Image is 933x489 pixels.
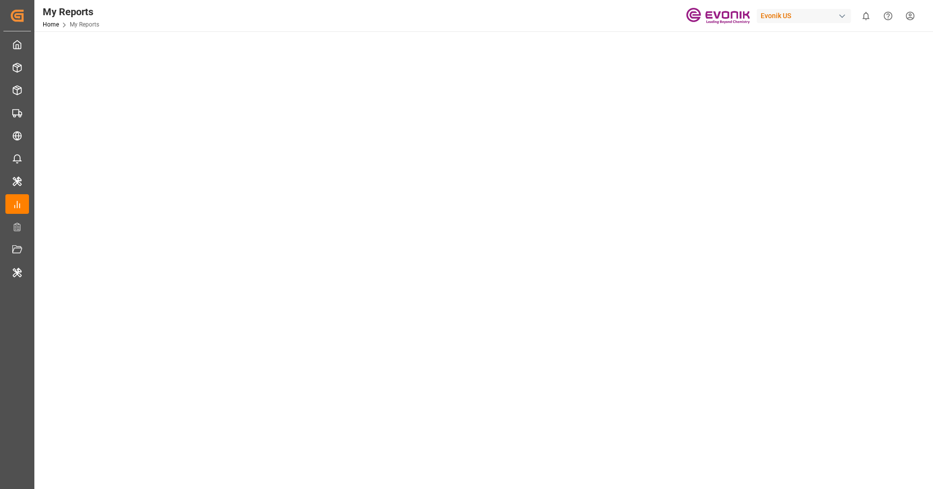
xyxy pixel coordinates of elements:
[757,6,855,25] button: Evonik US
[43,21,59,28] a: Home
[855,5,877,27] button: show 0 new notifications
[686,7,750,25] img: Evonik-brand-mark-Deep-Purple-RGB.jpeg_1700498283.jpeg
[757,9,851,23] div: Evonik US
[43,4,99,19] div: My Reports
[877,5,899,27] button: Help Center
